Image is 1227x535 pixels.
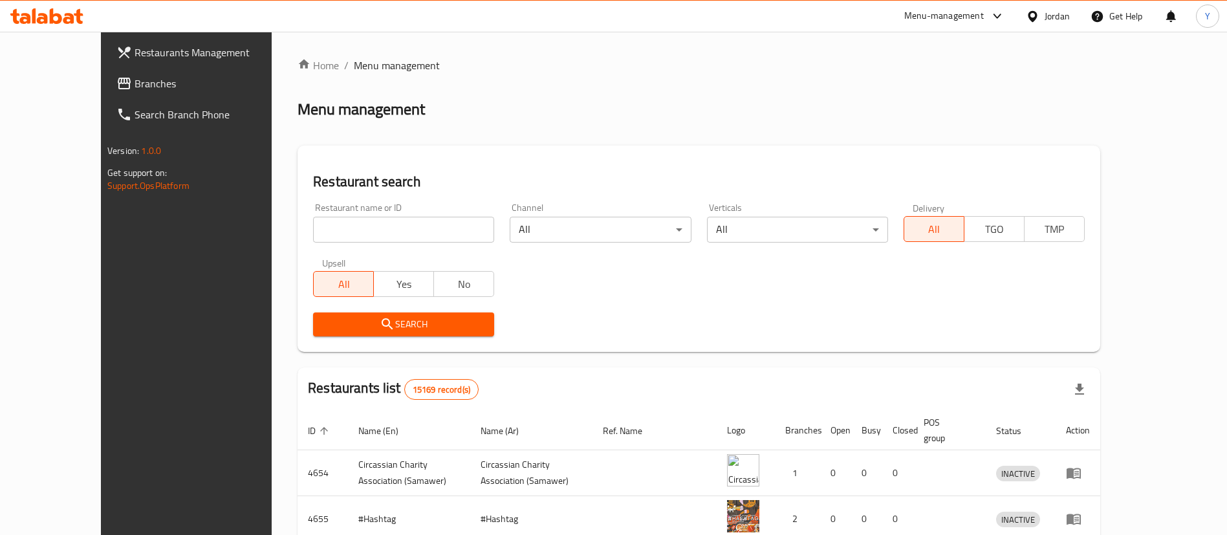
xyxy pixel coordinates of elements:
a: Support.OpsPlatform [107,177,190,194]
div: Total records count [404,379,479,400]
span: 1.0.0 [141,142,161,159]
th: Busy [851,411,882,450]
span: Restaurants Management [135,45,296,60]
div: All [510,217,691,243]
span: Yes [379,275,429,294]
td: ​Circassian ​Charity ​Association​ (Samawer) [348,450,470,496]
span: Ref. Name [603,423,659,439]
span: Search [323,316,484,333]
button: No [433,271,494,297]
td: 1 [775,450,820,496]
a: Home [298,58,339,73]
a: Restaurants Management [106,37,306,68]
th: Branches [775,411,820,450]
div: All [707,217,888,243]
span: Branches [135,76,296,91]
th: Closed [882,411,913,450]
div: Menu-management [904,8,984,24]
label: Delivery [913,203,945,212]
span: INACTIVE [996,466,1040,481]
label: Upsell [322,258,346,267]
a: Branches [106,68,306,99]
span: No [439,275,489,294]
button: TMP [1024,216,1085,242]
li: / [344,58,349,73]
div: Menu [1066,511,1090,527]
span: TMP [1030,220,1080,239]
span: INACTIVE [996,512,1040,527]
div: Export file [1064,374,1095,405]
span: Y [1205,9,1210,23]
span: Get support on: [107,164,167,181]
span: Menu management [354,58,440,73]
span: Search Branch Phone [135,107,296,122]
span: Status [996,423,1038,439]
span: Name (Ar) [481,423,536,439]
div: Menu [1066,465,1090,481]
button: Search [313,312,494,336]
h2: Restaurant search [313,172,1085,191]
img: #Hashtag [727,500,759,532]
img: ​Circassian ​Charity ​Association​ (Samawer) [727,454,759,486]
span: All [909,220,959,239]
span: All [319,275,369,294]
div: Jordan [1045,9,1070,23]
button: TGO [964,216,1025,242]
td: 4654 [298,450,348,496]
td: 0 [820,450,851,496]
th: Action [1056,411,1100,450]
nav: breadcrumb [298,58,1100,73]
a: Search Branch Phone [106,99,306,130]
th: Logo [717,411,775,450]
th: Open [820,411,851,450]
button: All [313,271,374,297]
span: ID [308,423,332,439]
div: INACTIVE [996,512,1040,527]
span: Version: [107,142,139,159]
span: Name (En) [358,423,415,439]
h2: Restaurants list [308,378,479,400]
span: 15169 record(s) [405,384,478,396]
h2: Menu management [298,99,425,120]
button: All [904,216,964,242]
input: Search for restaurant name or ID.. [313,217,494,243]
span: POS group [924,415,970,446]
td: 0 [882,450,913,496]
button: Yes [373,271,434,297]
span: TGO [970,220,1019,239]
td: 0 [851,450,882,496]
td: ​Circassian ​Charity ​Association​ (Samawer) [470,450,592,496]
